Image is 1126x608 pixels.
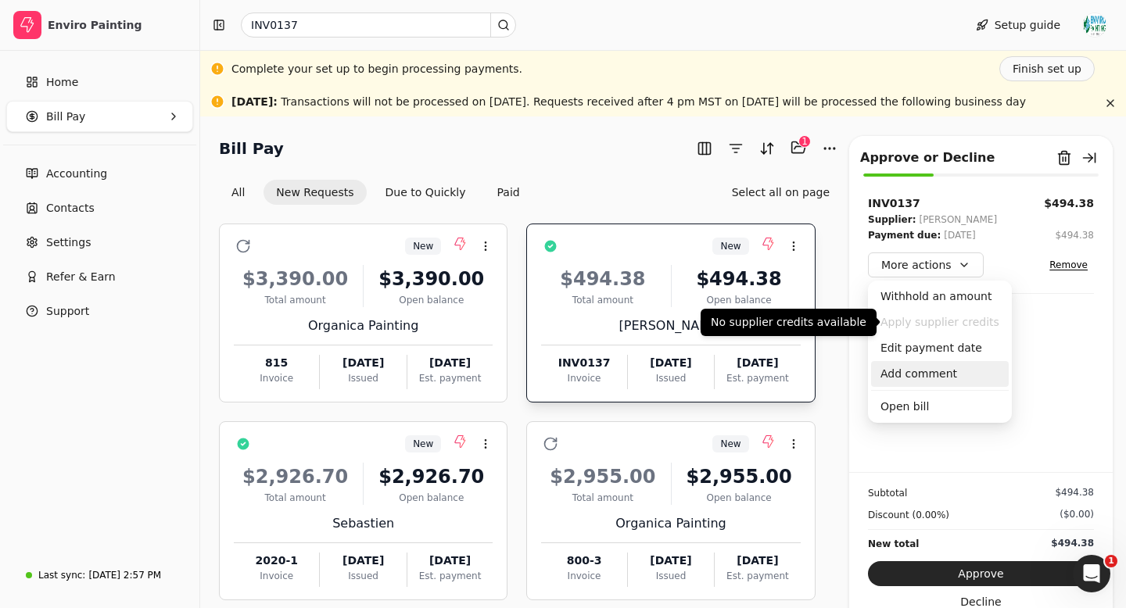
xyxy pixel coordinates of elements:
span: Settings [46,234,91,251]
button: More actions [868,252,984,277]
div: Issued [320,371,406,385]
a: Home [6,66,193,98]
span: New [413,239,433,253]
div: [DATE] [944,227,976,243]
div: Open balance [678,293,801,307]
div: Open bill [871,394,1009,420]
div: Est. payment [715,371,800,385]
a: Contacts [6,192,193,224]
div: Est. payment [407,371,493,385]
div: $3,390.00 [234,265,357,293]
div: New total [868,536,919,552]
div: INV0137 [541,355,626,371]
div: $494.38 [1055,485,1094,499]
div: 800-3 [541,553,626,569]
iframe: Intercom live chat [1073,555,1110,592]
div: Organica Painting [234,317,493,335]
div: Discount (0.00%) [868,507,949,523]
div: Invoice [541,569,626,583]
div: [DATE] [407,553,493,569]
div: Subtotal [868,485,907,501]
div: $494.38 [1051,536,1094,550]
div: Last sync: [38,568,85,582]
div: [DATE] [320,355,406,371]
div: [DATE] [628,355,714,371]
button: Sort [755,136,780,161]
button: $494.38 [1044,195,1094,212]
div: Withhold an amount [871,284,1009,309]
div: [PERSON_NAME] [541,317,800,335]
button: All [219,180,257,205]
button: Batch (1) [786,135,811,160]
div: Total amount [234,491,357,505]
div: Invoice [541,371,626,385]
div: [DATE] [628,553,714,569]
button: Finish set up [999,56,1095,81]
button: Support [6,295,193,327]
div: INV0137 [868,195,920,212]
button: Approve [868,561,1094,586]
span: Accounting [46,166,107,182]
div: [DATE] 2:57 PM [88,568,161,582]
div: Transactions will not be processed on [DATE]. Requests received after 4 pm MST on [DATE] will be ... [231,94,1026,110]
div: [DATE] [407,355,493,371]
div: Total amount [541,293,664,307]
button: Select all on page [719,180,842,205]
div: $494.38 [1055,228,1094,242]
div: [PERSON_NAME] [919,212,997,227]
div: $494.38 [541,265,664,293]
img: Enviro%20new%20Logo%20_RGB_Colour.jpg [1082,13,1107,38]
span: New [720,239,741,253]
div: Complete your set up to begin processing payments. [231,61,522,77]
div: More actions [868,281,1012,423]
h2: Bill Pay [219,136,284,161]
button: New Requests [264,180,366,205]
span: Contacts [46,200,95,216]
button: Setup guide [963,13,1073,38]
div: $3,390.00 [370,265,493,293]
div: [DATE] [715,355,800,371]
span: New [720,437,741,451]
a: Last sync:[DATE] 2:57 PM [6,561,193,589]
a: Settings [6,227,193,258]
div: Add comment [871,361,1009,387]
span: Home [46,74,78,91]
div: Invoice [234,371,319,385]
button: Refer & Earn [6,261,193,292]
button: Apply supplier credits [871,309,1009,335]
div: Est. payment [715,569,800,583]
div: Payment due: [868,227,941,243]
div: Approve or Decline [860,148,995,167]
span: New [413,437,433,451]
a: Accounting [6,158,193,189]
button: $494.38 [1055,227,1094,243]
div: Organica Painting [541,514,800,533]
div: [DATE] [715,553,800,569]
div: Sebastien [234,514,493,533]
div: Invoice [234,569,319,583]
div: $494.38 [678,265,801,293]
span: 1 [1105,555,1117,567]
div: Issued [320,569,406,583]
div: Est. payment [407,569,493,583]
div: Total amount [541,491,664,505]
span: [DATE] : [231,95,278,108]
div: 815 [234,355,319,371]
button: Bill Pay [6,101,193,132]
span: Support [46,303,89,320]
span: Bill Pay [46,109,85,125]
div: $2,955.00 [678,463,801,491]
div: Enviro Painting [48,17,186,33]
div: Edit payment date [871,335,1009,361]
div: [DATE] [320,553,406,569]
div: $2,955.00 [541,463,664,491]
div: Issued [628,371,714,385]
div: Invoice filter options [219,180,533,205]
button: Remove [1043,256,1094,274]
div: Supplier: [868,212,916,227]
div: ($0.00) [1060,507,1094,521]
input: Search [241,13,516,38]
div: No supplier credits available [701,309,877,336]
div: $2,926.70 [370,463,493,491]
